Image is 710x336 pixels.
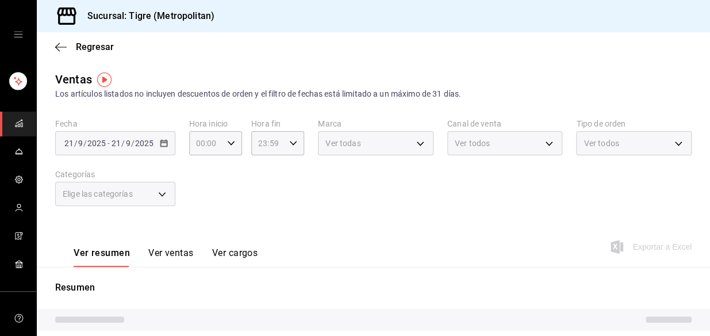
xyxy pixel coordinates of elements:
[55,71,92,88] div: Ventas
[83,139,87,148] span: /
[74,247,258,267] div: navigation tabs
[131,139,135,148] span: /
[63,188,133,200] span: Elige las categorías
[189,120,242,128] label: Hora inicio
[76,41,114,52] span: Regresar
[135,139,154,148] input: ----
[325,138,360,149] span: Ver todas
[74,139,78,148] span: /
[55,120,175,128] label: Fecha
[148,247,194,267] button: Ver ventas
[108,139,110,148] span: -
[447,120,563,128] label: Canal de venta
[14,30,23,39] button: open drawer
[55,170,175,178] label: Categorías
[55,88,692,100] div: Los artículos listados no incluyen descuentos de orden y el filtro de fechas está limitado a un m...
[64,139,74,148] input: --
[212,247,258,267] button: Ver cargos
[55,41,114,52] button: Regresar
[584,138,619,149] span: Ver todos
[74,247,130,267] button: Ver resumen
[78,139,83,148] input: --
[121,139,125,148] span: /
[125,139,131,148] input: --
[87,139,106,148] input: ----
[318,120,433,128] label: Marca
[55,281,692,295] p: Resumen
[576,120,692,128] label: Tipo de orden
[111,139,121,148] input: --
[78,9,214,23] h3: Sucursal: Tigre (Metropolitan)
[455,138,490,149] span: Ver todos
[251,120,304,128] label: Hora fin
[97,72,112,87] img: Tooltip marker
